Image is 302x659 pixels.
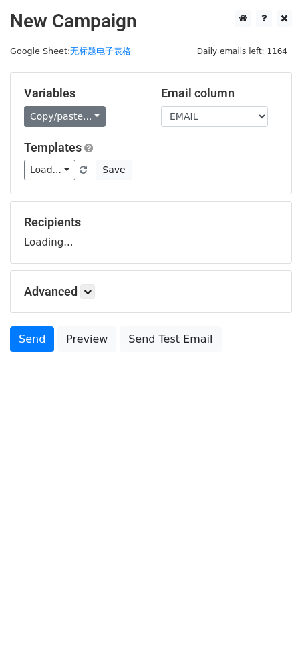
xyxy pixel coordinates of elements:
a: Load... [24,160,75,180]
a: 无标题电子表格 [70,46,131,56]
a: Daily emails left: 1164 [192,46,292,56]
div: Loading... [24,215,278,250]
a: Send [10,326,54,352]
a: Templates [24,140,82,154]
h5: Variables [24,86,141,101]
h2: New Campaign [10,10,292,33]
h5: Recipients [24,215,278,230]
a: Preview [57,326,116,352]
button: Save [96,160,131,180]
h5: Email column [161,86,278,101]
span: Daily emails left: 1164 [192,44,292,59]
a: Copy/paste... [24,106,106,127]
small: Google Sheet: [10,46,131,56]
h5: Advanced [24,284,278,299]
a: Send Test Email [120,326,221,352]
